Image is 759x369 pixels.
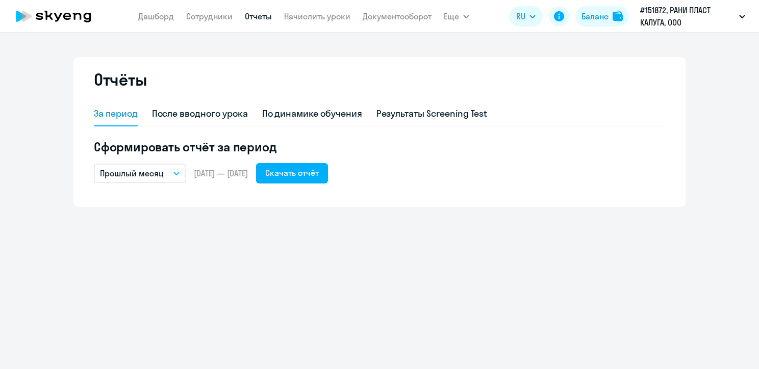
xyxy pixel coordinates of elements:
[152,107,248,120] div: После вводного урока
[94,139,665,155] h5: Сформировать отчёт за период
[363,11,432,21] a: Документооборот
[444,10,459,22] span: Ещё
[186,11,233,21] a: Сотрудники
[194,168,248,179] span: [DATE] — [DATE]
[138,11,174,21] a: Дашборд
[245,11,272,21] a: Отчеты
[256,163,328,183] button: Скачать отчёт
[94,69,147,90] h2: Отчёты
[100,167,164,179] p: Прошлый месяц
[635,4,750,29] button: #151872, РАНИ ПЛАСТ КАЛУГА, ООО
[509,6,543,27] button: RU
[640,4,735,29] p: #151872, РАНИ ПЛАСТ КАЛУГА, ООО
[262,107,362,120] div: По динамике обучения
[265,167,319,179] div: Скачать отчёт
[581,10,609,22] div: Баланс
[94,164,186,183] button: Прошлый месяц
[575,6,629,27] button: Балансbalance
[444,6,469,27] button: Ещё
[516,10,525,22] span: RU
[613,11,623,21] img: balance
[376,107,488,120] div: Результаты Screening Test
[94,107,138,120] div: За период
[284,11,350,21] a: Начислить уроки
